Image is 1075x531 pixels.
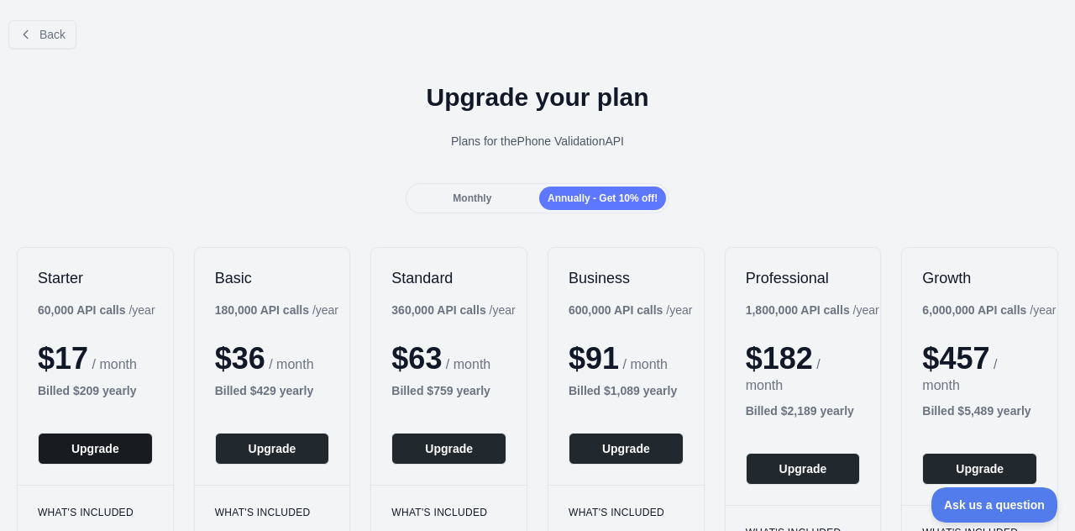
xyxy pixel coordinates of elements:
[391,384,490,397] b: Billed $ 759 yearly
[746,341,813,376] span: $ 182
[746,357,821,392] span: / month
[446,357,490,371] span: / month
[569,384,677,397] b: Billed $ 1,089 yearly
[569,341,619,376] span: $ 91
[922,341,989,376] span: $ 457
[922,404,1030,418] b: Billed $ 5,489 yearly
[391,341,442,376] span: $ 63
[623,357,668,371] span: / month
[746,404,854,418] b: Billed $ 2,189 yearly
[931,487,1058,523] iframe: Toggle Customer Support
